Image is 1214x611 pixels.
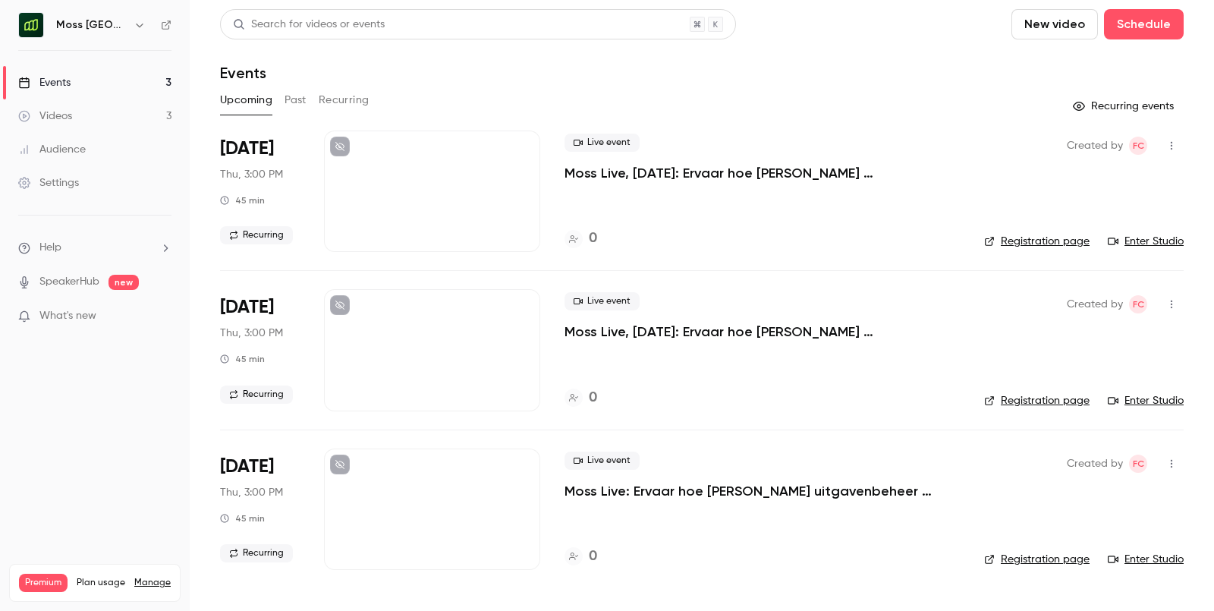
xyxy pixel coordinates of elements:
a: Moss Live: Ervaar hoe [PERSON_NAME] uitgavenbeheer automatiseert [565,482,960,500]
button: Past [285,88,307,112]
div: Events [18,75,71,90]
span: FC [1133,455,1144,473]
span: Felicity Cator [1129,137,1147,155]
a: Enter Studio [1108,552,1184,567]
h4: 0 [589,388,597,408]
span: Created by [1067,455,1123,473]
span: new [109,275,139,290]
span: Thu, 3:00 PM [220,485,283,500]
a: Manage [134,577,171,589]
div: Settings [18,175,79,191]
div: Search for videos or events [233,17,385,33]
span: [DATE] [220,455,274,479]
span: Recurring [220,226,293,244]
li: help-dropdown-opener [18,240,171,256]
a: Moss Live, [DATE]: Ervaar hoe [PERSON_NAME] uitgavenbeheer automatiseert [565,164,960,182]
span: [DATE] [220,295,274,320]
span: FC [1133,295,1144,313]
a: 0 [565,228,597,249]
div: 45 min [220,353,265,365]
button: Recurring [319,88,370,112]
div: Nov 6 Thu, 3:00 PM (Europe/Amsterdam) [220,449,300,570]
a: 0 [565,388,597,408]
span: Plan usage [77,577,125,589]
div: Videos [18,109,72,124]
span: Live event [565,452,640,470]
button: New video [1011,9,1098,39]
a: Registration page [984,552,1090,567]
a: Registration page [984,234,1090,249]
span: What's new [39,308,96,324]
h4: 0 [589,228,597,249]
a: Enter Studio [1108,234,1184,249]
span: Help [39,240,61,256]
a: Enter Studio [1108,393,1184,408]
span: Thu, 3:00 PM [220,326,283,341]
div: Audience [18,142,86,157]
span: Thu, 3:00 PM [220,167,283,182]
span: Created by [1067,295,1123,313]
div: Oct 2 Thu, 3:00 PM (Europe/Amsterdam) [220,289,300,411]
span: Recurring [220,544,293,562]
span: Created by [1067,137,1123,155]
span: Premium [19,574,68,592]
a: Registration page [984,393,1090,408]
img: Moss Nederland [19,13,43,37]
span: Live event [565,292,640,310]
h4: 0 [589,546,597,567]
a: SpeakerHub [39,274,99,290]
span: FC [1133,137,1144,155]
button: Upcoming [220,88,272,112]
a: 0 [565,546,597,567]
h6: Moss [GEOGRAPHIC_DATA] [56,17,127,33]
span: Live event [565,134,640,152]
iframe: Noticeable Trigger [153,310,171,323]
div: Sep 4 Thu, 3:00 PM (Europe/Amsterdam) [220,131,300,252]
span: Felicity Cator [1129,455,1147,473]
span: [DATE] [220,137,274,161]
span: Recurring [220,386,293,404]
h1: Events [220,64,266,82]
button: Recurring events [1066,94,1184,118]
div: 45 min [220,512,265,524]
div: 45 min [220,194,265,206]
span: Felicity Cator [1129,295,1147,313]
a: Moss Live, [DATE]: Ervaar hoe [PERSON_NAME] uitgavenbeheer automatiseert [565,323,960,341]
button: Schedule [1104,9,1184,39]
